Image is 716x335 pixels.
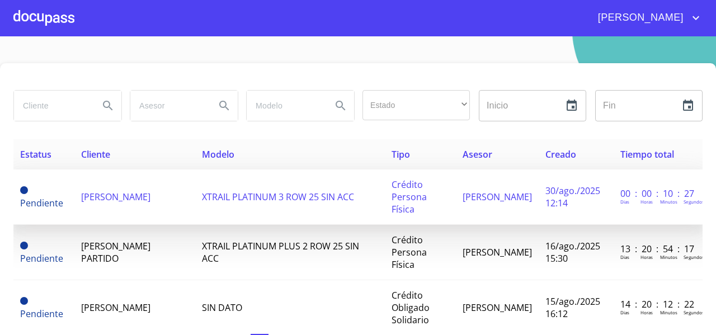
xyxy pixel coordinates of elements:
[660,254,677,260] p: Minutos
[211,92,238,119] button: Search
[392,234,427,271] span: Crédito Persona Física
[95,92,121,119] button: Search
[81,191,150,203] span: [PERSON_NAME]
[590,9,703,27] button: account of current user
[620,199,629,205] p: Dias
[684,254,704,260] p: Segundos
[684,199,704,205] p: Segundos
[20,308,63,320] span: Pendiente
[14,91,90,121] input: search
[590,9,689,27] span: [PERSON_NAME]
[620,298,696,310] p: 14 : 20 : 12 : 22
[463,191,532,203] span: [PERSON_NAME]
[202,240,359,265] span: XTRAIL PLATINUM PLUS 2 ROW 25 SIN ACC
[640,254,653,260] p: Horas
[327,92,354,119] button: Search
[202,301,242,314] span: SIN DATO
[640,309,653,315] p: Horas
[362,90,470,120] div: ​
[247,91,323,121] input: search
[392,289,430,326] span: Crédito Obligado Solidario
[130,91,206,121] input: search
[660,309,677,315] p: Minutos
[20,242,28,249] span: Pendiente
[81,301,150,314] span: [PERSON_NAME]
[463,301,532,314] span: [PERSON_NAME]
[20,148,51,161] span: Estatus
[545,240,600,265] span: 16/ago./2025 15:30
[20,186,28,194] span: Pendiente
[620,309,629,315] p: Dias
[392,148,410,161] span: Tipo
[463,246,532,258] span: [PERSON_NAME]
[684,309,704,315] p: Segundos
[202,191,354,203] span: XTRAIL PLATINUM 3 ROW 25 SIN ACC
[463,148,492,161] span: Asesor
[620,254,629,260] p: Dias
[660,199,677,205] p: Minutos
[392,178,427,215] span: Crédito Persona Física
[20,252,63,265] span: Pendiente
[620,148,674,161] span: Tiempo total
[620,243,696,255] p: 13 : 20 : 54 : 17
[545,148,576,161] span: Creado
[545,185,600,209] span: 30/ago./2025 12:14
[545,295,600,320] span: 15/ago./2025 16:12
[620,187,696,200] p: 00 : 00 : 10 : 27
[20,297,28,305] span: Pendiente
[20,197,63,209] span: Pendiente
[81,240,150,265] span: [PERSON_NAME] PARTIDO
[202,148,234,161] span: Modelo
[640,199,653,205] p: Horas
[81,148,110,161] span: Cliente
